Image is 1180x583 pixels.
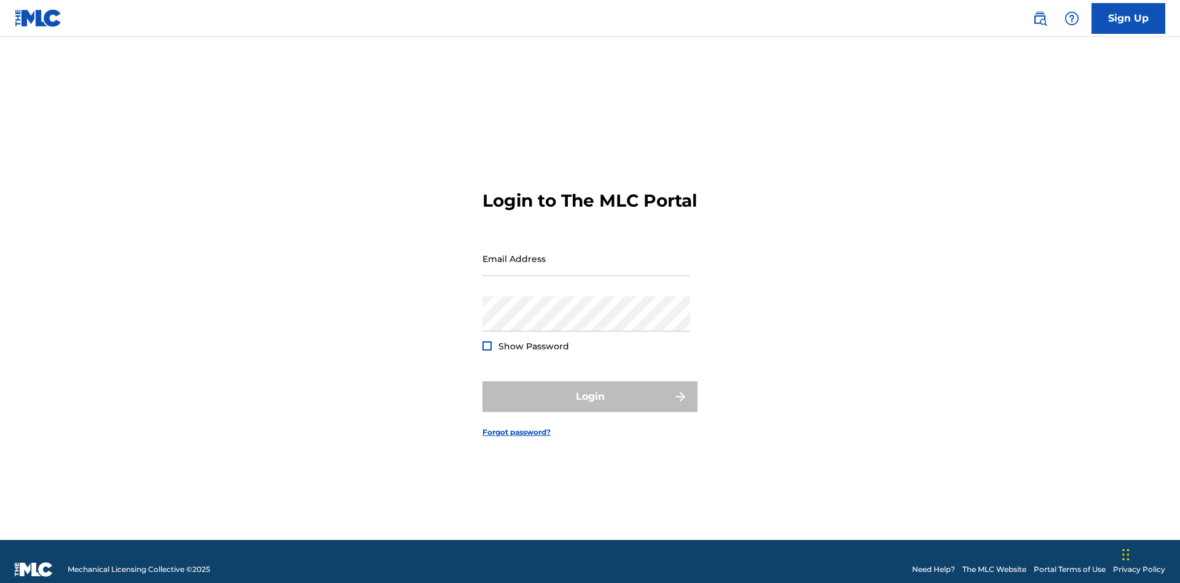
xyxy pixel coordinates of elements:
[1064,11,1079,26] img: help
[1119,524,1180,583] iframe: Chat Widget
[1032,11,1047,26] img: search
[1060,6,1084,31] div: Help
[962,564,1026,575] a: The MLC Website
[1091,3,1165,34] a: Sign Up
[498,341,569,352] span: Show Password
[1122,536,1130,573] div: Drag
[1028,6,1052,31] a: Public Search
[912,564,955,575] a: Need Help?
[482,190,697,212] h3: Login to The MLC Portal
[15,9,62,27] img: MLC Logo
[68,564,210,575] span: Mechanical Licensing Collective © 2025
[15,562,53,577] img: logo
[1113,564,1165,575] a: Privacy Policy
[1034,564,1106,575] a: Portal Terms of Use
[482,427,551,438] a: Forgot password?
